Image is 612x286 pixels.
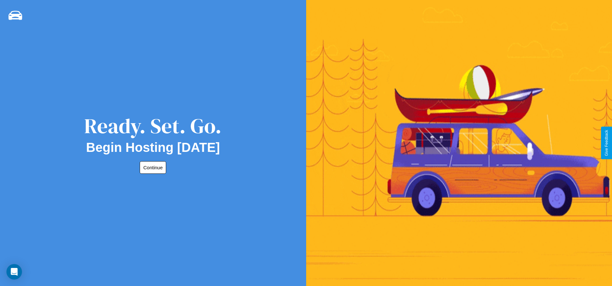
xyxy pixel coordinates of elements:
h2: Begin Hosting [DATE] [86,140,220,155]
div: Open Intercom Messenger [6,264,22,280]
div: Give Feedback [604,130,609,156]
div: Ready. Set. Go. [84,112,222,140]
button: Continue [140,161,166,174]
